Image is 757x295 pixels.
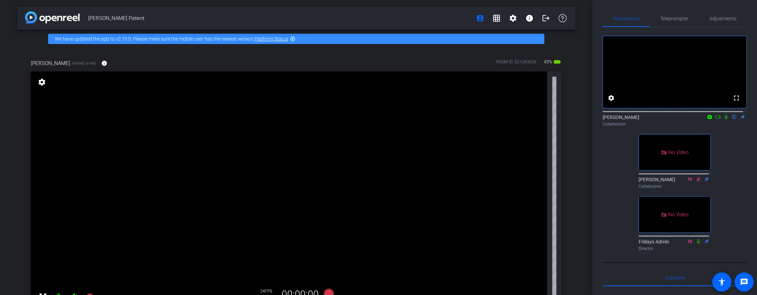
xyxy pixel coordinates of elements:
[639,183,711,189] div: Collaborator
[639,176,711,189] div: [PERSON_NAME]
[254,36,288,42] a: Platform Status
[260,288,277,294] div: 24
[613,16,639,21] span: Participants
[476,14,484,22] mat-icon: account_box
[709,16,736,21] span: Adjustments
[732,94,741,102] mat-icon: fullscreen
[639,238,711,252] div: Fridays Admin
[639,245,711,252] div: Director
[25,11,80,23] img: app-logo
[101,60,107,66] mat-icon: info
[37,78,47,86] mat-icon: settings
[492,14,501,22] mat-icon: grid_on
[509,14,517,22] mat-icon: settings
[525,14,534,22] mat-icon: info
[607,94,615,102] mat-icon: settings
[660,16,688,21] span: Teleprompter
[72,61,96,66] span: iPhone 16 Pro
[290,36,295,42] mat-icon: highlight_off
[668,149,688,155] span: No Video
[265,289,272,294] span: FPS
[31,59,70,67] span: [PERSON_NAME]
[542,14,550,22] mat-icon: logout
[553,58,561,66] mat-icon: battery_std
[48,34,544,44] div: We have updated the app to v2.15.0. Please make sure the mobile user has the newest version.
[740,278,748,286] mat-icon: message
[718,278,726,286] mat-icon: accessibility
[665,275,685,280] span: Everyone
[496,59,536,69] div: ROOM ID: 521393838
[730,113,738,120] mat-icon: flip
[88,11,472,25] span: [PERSON_NAME] Patient
[668,211,688,217] span: No Video
[543,56,553,67] span: 85%
[603,121,747,127] div: Collaborator
[603,114,747,127] div: [PERSON_NAME]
